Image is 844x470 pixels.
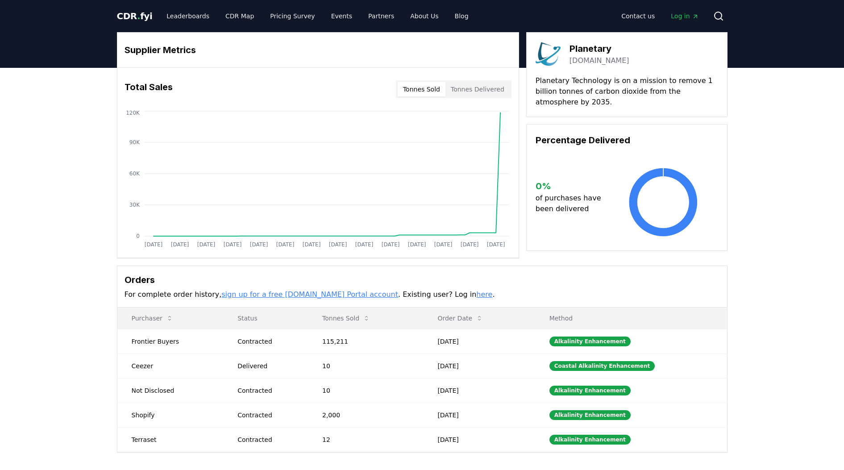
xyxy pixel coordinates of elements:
button: Tonnes Sold [315,309,377,327]
tspan: [DATE] [355,241,373,248]
td: Not Disclosed [117,378,224,403]
a: Blog [448,8,476,24]
a: sign up for a free [DOMAIN_NAME] Portal account [221,290,398,299]
a: [DOMAIN_NAME] [570,55,629,66]
tspan: [DATE] [276,241,294,248]
tspan: [DATE] [223,241,241,248]
td: 12 [308,427,423,452]
tspan: [DATE] [197,241,215,248]
tspan: 0 [136,233,140,239]
a: CDR Map [218,8,261,24]
tspan: [DATE] [302,241,320,248]
span: CDR fyi [117,11,153,21]
div: Contracted [237,337,301,346]
tspan: [DATE] [381,241,399,248]
tspan: 120K [126,110,140,116]
p: of purchases have been delivered [536,193,608,214]
td: [DATE] [423,329,535,354]
span: Log in [671,12,698,21]
div: Delivered [237,362,301,370]
a: Leaderboards [159,8,216,24]
tspan: 90K [129,139,140,146]
img: Planetary-logo [536,42,561,67]
td: Frontier Buyers [117,329,224,354]
nav: Main [159,8,475,24]
p: Planetary Technology is on a mission to remove 1 billion tonnes of carbon dioxide from the atmosp... [536,75,718,108]
a: Events [324,8,359,24]
td: [DATE] [423,427,535,452]
td: Terraset [117,427,224,452]
td: 10 [308,378,423,403]
tspan: [DATE] [486,241,505,248]
tspan: [DATE] [328,241,347,248]
button: Tonnes Delivered [445,82,510,96]
td: [DATE] [423,403,535,427]
a: CDR.fyi [117,10,153,22]
p: For complete order history, . Existing user? Log in . [125,289,720,300]
tspan: [DATE] [407,241,426,248]
tspan: 30K [129,202,140,208]
div: Alkalinity Enhancement [549,410,631,420]
h3: Supplier Metrics [125,43,511,57]
div: Contracted [237,411,301,420]
a: here [476,290,492,299]
tspan: [DATE] [249,241,268,248]
td: 10 [308,354,423,378]
td: 2,000 [308,403,423,427]
a: Contact us [614,8,662,24]
p: Method [542,314,720,323]
td: Ceezer [117,354,224,378]
a: About Us [403,8,445,24]
tspan: 60K [129,171,140,177]
div: Alkalinity Enhancement [549,337,631,346]
td: 115,211 [308,329,423,354]
td: [DATE] [423,354,535,378]
h3: Total Sales [125,80,173,98]
div: Coastal Alkalinity Enhancement [549,361,655,371]
div: Contracted [237,386,301,395]
p: Status [230,314,301,323]
a: Pricing Survey [263,8,322,24]
div: Alkalinity Enhancement [549,386,631,395]
span: . [137,11,140,21]
tspan: [DATE] [460,241,478,248]
button: Tonnes Sold [398,82,445,96]
h3: 0 % [536,179,608,193]
tspan: [DATE] [144,241,162,248]
tspan: [DATE] [434,241,452,248]
div: Alkalinity Enhancement [549,435,631,445]
h3: Planetary [570,42,629,55]
button: Purchaser [125,309,180,327]
nav: Main [614,8,706,24]
h3: Percentage Delivered [536,133,718,147]
h3: Orders [125,273,720,287]
a: Log in [664,8,706,24]
td: [DATE] [423,378,535,403]
button: Order Date [430,309,490,327]
div: Contracted [237,435,301,444]
tspan: [DATE] [170,241,189,248]
td: Shopify [117,403,224,427]
a: Partners [361,8,401,24]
